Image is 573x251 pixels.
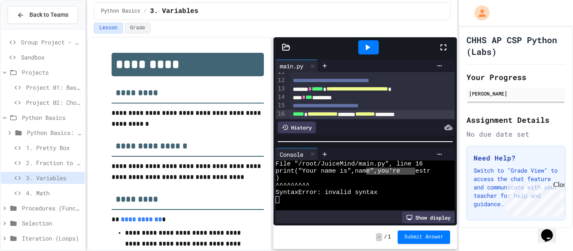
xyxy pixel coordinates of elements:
div: My Account [466,3,492,23]
span: 4. Math [26,189,81,197]
div: History [278,122,316,133]
span: Back to Teams [29,10,68,19]
span: Procedures (Functions) [22,204,81,212]
span: Python Basics [101,8,141,15]
div: Console [276,148,318,160]
span: Sandbox [21,53,81,62]
span: print("Your name is",nam [276,168,366,175]
iframe: chat widget [538,217,565,243]
span: Projects [22,68,81,77]
div: [PERSON_NAME] [469,90,563,97]
h3: Need Help? [474,153,558,163]
span: 1. Pretty Box [26,143,81,152]
p: Switch to "Grade View" to access the chat feature and communicate with your teacher for help and ... [474,166,558,208]
span: Project 01: Basic List Analysis [26,83,81,92]
span: 1 [388,234,391,241]
span: SyntaxError: invalid syntax [276,189,378,196]
span: / [143,8,146,15]
div: Show display [402,212,455,223]
span: ",agestr [400,168,430,175]
div: main.py [276,60,318,72]
div: 16 [276,110,286,118]
span: 3. Variables [26,173,81,182]
span: 3. Variables [150,6,198,16]
h2: Your Progress [466,71,565,83]
div: main.py [276,62,307,70]
span: File "/root/JuiceMind/main.py", line 16 [276,160,423,168]
div: 13 [276,85,286,93]
div: 14 [276,93,286,101]
span: ) [276,175,279,182]
span: e",you're [366,168,400,175]
iframe: chat widget [503,181,565,217]
h2: Assignment Details [466,114,565,126]
span: - [376,233,382,241]
span: Python Basics [22,113,81,122]
span: Python Basics: To Reviews [27,128,81,137]
div: 17 [276,119,286,127]
span: Selection [22,219,81,228]
button: Back to Teams [8,6,78,24]
div: 11 [276,68,286,76]
span: 2. Fraction to Decimal [26,158,81,167]
h1: CHHS AP CSP Python (Labs) [466,34,565,57]
button: Grade [125,23,151,34]
button: Lesson [94,23,123,34]
span: / [384,234,387,241]
span: Submit Answer [404,234,444,241]
div: 12 [276,76,286,85]
div: No due date set [466,129,565,139]
span: Group Project - Mad Libs [21,38,81,47]
span: Iteration (Loops) [22,234,81,243]
span: ^^^^^^^^^ [276,182,310,189]
div: Console [276,150,307,159]
button: Submit Answer [398,230,451,244]
div: Chat with us now!Close [3,3,58,53]
div: 15 [276,101,286,110]
span: Project 02: Choose-Your-Own Adventure [26,98,81,107]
